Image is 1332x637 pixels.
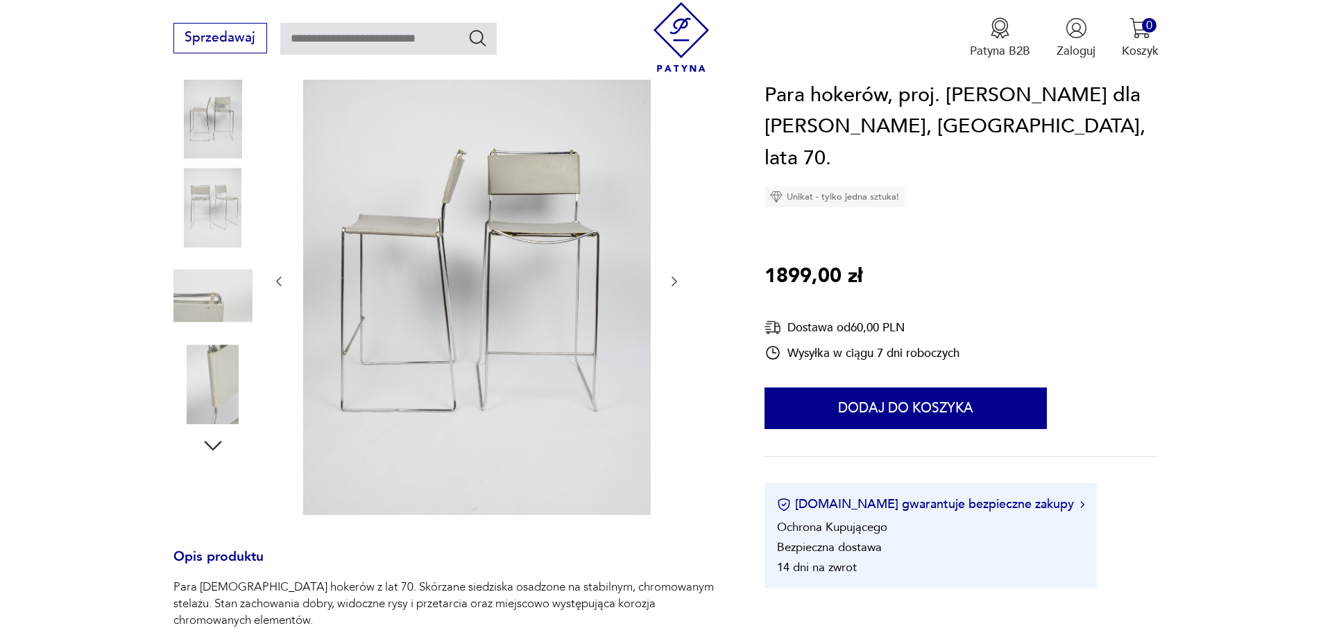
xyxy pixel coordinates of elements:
[1080,501,1084,508] img: Ikona strzałki w prawo
[989,17,1011,39] img: Ikona medalu
[765,187,905,208] div: Unikat - tylko jedna sztuka!
[303,45,651,516] img: Zdjęcie produktu Para hokerów, proj. G. Belotti dla Alias, Włochy, lata 70.
[777,520,887,536] li: Ochrona Kupującego
[468,28,488,48] button: Szukaj
[777,560,857,576] li: 14 dni na zwrot
[765,261,862,293] p: 1899,00 zł
[970,17,1030,59] a: Ikona medaluPatyna B2B
[970,43,1030,59] p: Patyna B2B
[1129,17,1151,39] img: Ikona koszyka
[777,540,882,556] li: Bezpieczna dostawa
[770,191,783,204] img: Ikona diamentu
[173,552,725,579] h3: Opis produktu
[765,388,1047,430] button: Dodaj do koszyka
[173,33,267,44] a: Sprzedawaj
[1057,17,1095,59] button: Zaloguj
[970,17,1030,59] button: Patyna B2B
[173,23,267,53] button: Sprzedawaj
[765,345,959,362] div: Wysyłka w ciągu 7 dni roboczych
[1122,17,1159,59] button: 0Koszyk
[1066,17,1087,39] img: Ikonka użytkownika
[765,320,781,337] img: Ikona dostawy
[777,496,1084,514] button: [DOMAIN_NAME] gwarantuje bezpieczne zakupy
[1122,43,1159,59] p: Koszyk
[765,80,1159,175] h1: Para hokerów, proj. [PERSON_NAME] dla [PERSON_NAME], [GEOGRAPHIC_DATA], lata 70.
[777,498,791,512] img: Ikona certyfikatu
[173,168,253,247] img: Zdjęcie produktu Para hokerów, proj. G. Belotti dla Alias, Włochy, lata 70.
[1057,43,1095,59] p: Zaloguj
[647,2,717,72] img: Patyna - sklep z meblami i dekoracjami vintage
[173,80,253,159] img: Zdjęcie produktu Para hokerów, proj. G. Belotti dla Alias, Włochy, lata 70.
[173,344,253,424] img: Zdjęcie produktu Para hokerów, proj. G. Belotti dla Alias, Włochy, lata 70.
[765,320,959,337] div: Dostawa od 60,00 PLN
[173,579,725,629] p: Para [DEMOGRAPHIC_DATA] hokerów z lat 70. Skórzane siedziska osadzone na stabilnym, chromowanym s...
[173,256,253,335] img: Zdjęcie produktu Para hokerów, proj. G. Belotti dla Alias, Włochy, lata 70.
[1142,18,1156,33] div: 0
